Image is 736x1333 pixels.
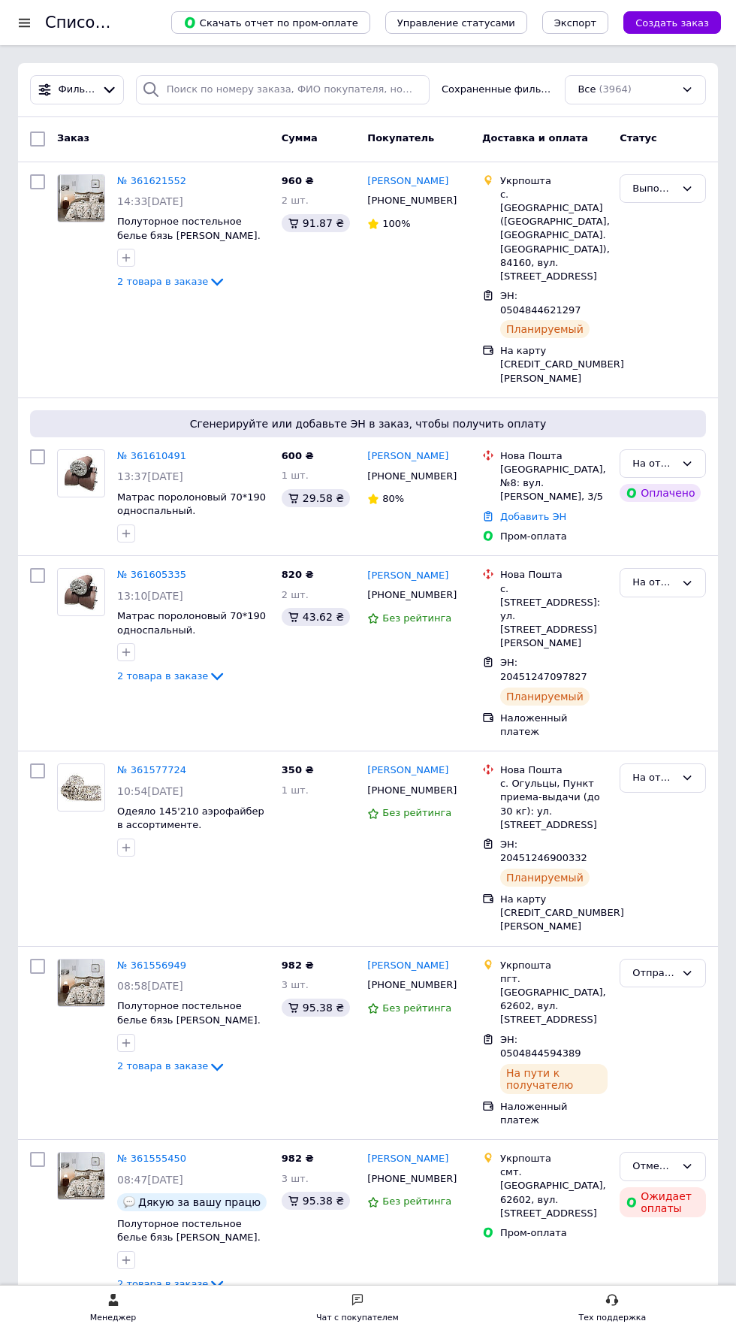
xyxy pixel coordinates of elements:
[117,276,208,287] span: 2 товара в заказе
[500,1152,608,1165] div: Укрпошта
[282,1173,309,1184] span: 3 шт.
[57,568,105,616] a: Фото товару
[65,569,98,615] img: Фото товару
[382,1002,451,1014] span: Без рейтинга
[500,1226,608,1240] div: Пром-оплата
[500,959,608,972] div: Укрпошта
[620,132,657,144] span: Статус
[117,1000,261,1026] span: Полуторное постельное белье бязь [PERSON_NAME].
[542,11,608,34] button: Экспорт
[57,174,105,222] a: Фото товару
[117,195,183,207] span: 14:33[DATE]
[500,869,590,887] div: Планируемый
[58,772,104,803] img: Фото товару
[382,612,451,624] span: Без рейтинга
[138,1196,261,1208] span: Дякую за вашу працю
[117,470,183,482] span: 13:37[DATE]
[500,449,608,463] div: Нова Пошта
[117,175,186,186] a: № 361621552
[65,450,98,497] img: Фото товару
[282,569,314,580] span: 820 ₴
[57,1152,105,1200] a: Фото товару
[608,17,721,28] a: Создать заказ
[282,175,314,186] span: 960 ₴
[367,784,457,796] span: [PHONE_NUMBER]
[500,463,608,504] div: [GEOGRAPHIC_DATA], №8: вул. [PERSON_NAME], 3/5
[500,568,608,582] div: Нова Пошта
[282,608,350,626] div: 43.62 ₴
[500,712,608,739] div: Наложенный платеж
[500,1165,608,1220] div: смт. [GEOGRAPHIC_DATA], 62602, вул. [STREET_ADDRESS]
[117,590,183,602] span: 13:10[DATE]
[117,764,186,775] a: № 361577724
[632,966,675,981] div: Отправлен Укрпочтой
[500,1100,608,1127] div: Наложенный платеж
[500,530,608,543] div: Пром-оплата
[282,214,350,232] div: 91.87 ₴
[367,449,448,464] a: [PERSON_NAME]
[57,763,105,812] a: Фото товару
[500,344,608,385] div: На карту [CREDIT_CARD_NUMBER] [PERSON_NAME]
[117,216,261,241] a: Полуторное постельное белье бязь [PERSON_NAME].
[282,589,309,600] span: 2 шт.
[117,610,266,636] span: Матрас поролоновый 70*190 односпальный.
[58,1153,104,1199] img: Фото товару
[282,489,350,507] div: 29.58 ₴
[367,979,457,990] span: [PHONE_NUMBER]
[117,276,226,287] a: 2 товара в заказе
[382,807,451,818] span: Без рейтинга
[282,195,309,206] span: 2 шт.
[117,491,266,517] a: Матрас поролоновый 70*190 односпальный.
[635,17,709,29] span: Создать заказ
[500,1064,608,1094] div: На пути к получателю
[367,1152,448,1166] a: [PERSON_NAME]
[397,17,515,29] span: Управление статусами
[282,470,309,481] span: 1 шт.
[117,1060,208,1072] span: 2 товара в заказе
[579,1310,647,1325] div: Тех поддержка
[632,575,675,591] div: На отправку
[367,470,457,482] span: [PHONE_NUMBER]
[282,999,350,1017] div: 95.38 ₴
[117,785,183,797] span: 10:54[DATE]
[117,1218,261,1244] a: Полуторное постельное белье бязь [PERSON_NAME].
[123,1196,135,1208] img: :speech_balloon:
[367,132,434,144] span: Покупатель
[620,484,701,502] div: Оплачено
[500,777,608,832] div: с. Огульцы, Пункт приема-выдачи (до 30 кг): ул. [STREET_ADDRESS]
[632,770,675,786] div: На отправку
[117,1278,208,1289] span: 2 товара в заказе
[117,1153,186,1164] a: № 361555450
[500,893,608,934] div: На карту [CREDIT_CARD_NUMBER] [PERSON_NAME]
[117,1278,226,1289] a: 2 товара в заказе
[578,83,596,97] span: Все
[500,763,608,777] div: Нова Пошта
[632,181,675,197] div: Выполнен
[45,14,174,32] h1: Список заказов
[117,569,186,580] a: № 361605335
[58,960,104,1006] img: Фото товару
[282,450,314,461] span: 600 ₴
[500,511,566,522] a: Добавить ЭН
[482,132,588,144] span: Доставка и оплата
[500,1034,581,1059] span: ЭН: 0504844594389
[117,450,186,461] a: № 361610491
[500,582,608,651] div: с. [STREET_ADDRESS]: ул. [STREET_ADDRESS][PERSON_NAME]
[117,806,264,831] a: Одеяло 145'210 аэрофайбер в ассортименте.
[442,83,554,97] span: Сохраненные фильтры:
[500,320,590,338] div: Планируемый
[282,784,309,796] span: 1 шт.
[500,174,608,188] div: Укрпошта
[500,657,587,682] span: ЭН: 20451247097827
[282,1192,350,1210] div: 95.38 ₴
[632,456,675,472] div: На отправку
[117,1060,226,1072] a: 2 товара в заказе
[171,11,370,34] button: Скачать отчет по пром-оплате
[632,1159,675,1174] div: Отменен
[367,589,457,600] span: [PHONE_NUMBER]
[382,218,410,229] span: 100%
[367,959,448,973] a: [PERSON_NAME]
[382,1195,451,1207] span: Без рейтинга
